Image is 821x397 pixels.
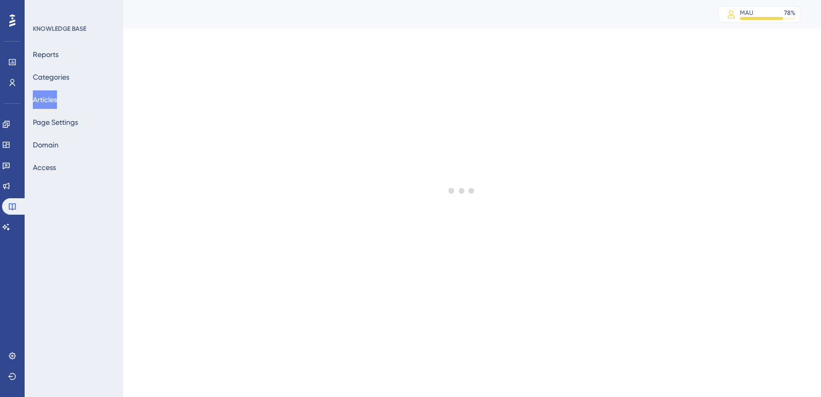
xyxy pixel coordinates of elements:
button: Access [33,158,56,177]
button: Page Settings [33,113,78,131]
div: MAU [740,9,753,17]
button: Articles [33,90,57,109]
button: Domain [33,136,58,154]
div: 78 % [784,9,795,17]
button: Categories [33,68,69,86]
div: KNOWLEDGE BASE [33,25,86,33]
button: Reports [33,45,58,64]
